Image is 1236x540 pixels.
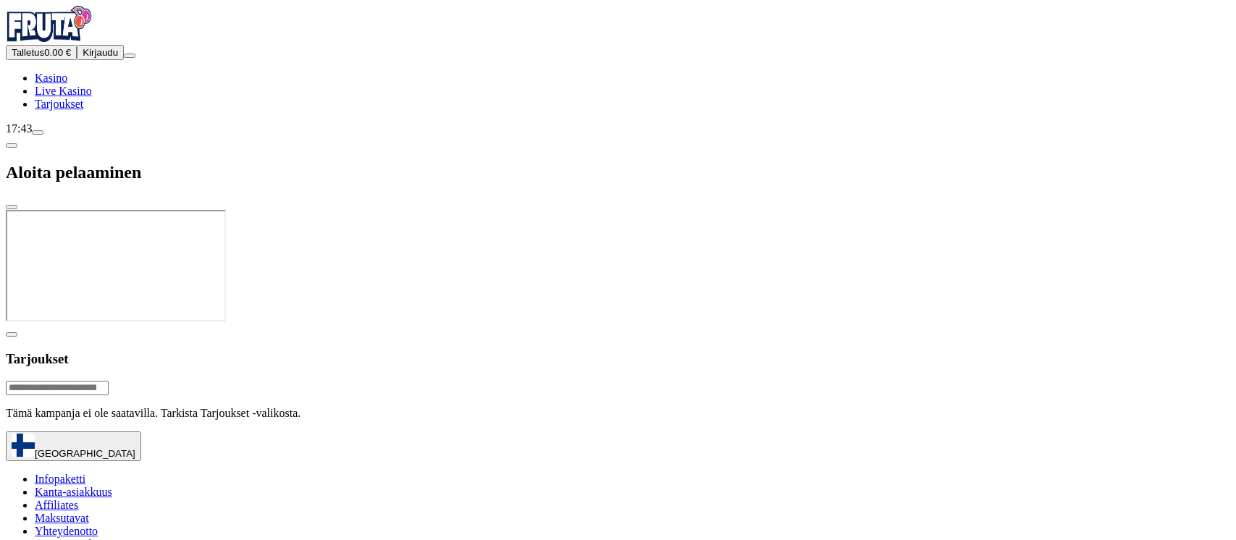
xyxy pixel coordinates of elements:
a: Tarjoukset [35,98,83,110]
a: Affiliates [35,499,78,511]
input: Search [6,381,109,395]
span: Kirjaudu [83,47,118,58]
nav: Primary [6,6,1230,111]
a: Maksutavat [35,512,89,524]
button: Kirjaudu [77,45,124,60]
span: 17:43 [6,122,32,135]
button: Talletusplus icon0.00 € [6,45,77,60]
span: Talletus [12,47,44,58]
a: Kanta-asiakkuus [35,486,112,498]
span: 0.00 € [44,47,71,58]
button: close [6,205,17,209]
button: [GEOGRAPHIC_DATA]chevron-down icon [6,431,141,461]
button: chevron-left icon [6,143,17,148]
p: Tämä kampanja ei ole saatavilla. Tarkista Tarjoukset -valikosta. [6,407,1230,420]
a: Kasino [35,72,67,84]
nav: Main menu [6,72,1230,111]
a: Yhteydenotto [35,525,98,537]
a: Live Kasino [35,85,92,97]
a: Fruta [6,32,93,44]
button: chevron-left icon [6,332,17,337]
a: Infopaketti [35,473,85,485]
button: live-chat [32,130,43,135]
img: Fruta [6,6,93,42]
h2: Aloita pelaaminen [6,163,1230,182]
img: Finland flag [12,434,35,457]
h3: Tarjoukset [6,351,1230,367]
span: [GEOGRAPHIC_DATA] [35,448,135,459]
button: menu [124,54,135,58]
